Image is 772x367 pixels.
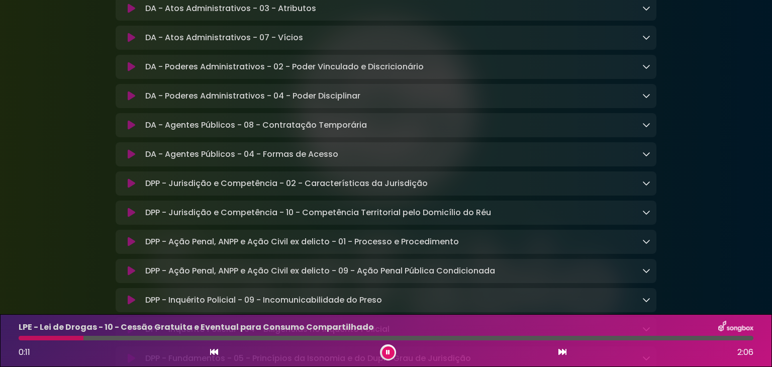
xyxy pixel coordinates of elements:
[145,3,316,15] p: DA - Atos Administrativos - 03 - Atributos
[737,346,753,358] span: 2:06
[718,321,753,334] img: songbox-logo-white.png
[19,346,30,358] span: 0:11
[145,148,338,160] p: DA - Agentes Públicos - 04 - Formas de Acesso
[145,265,495,277] p: DPP - Ação Penal, ANPP e Ação Civil ex delicto - 09 - Ação Penal Pública Condicionada
[145,177,428,190] p: DPP - Jurisdição e Competência - 02 - Características da Jurisdição
[145,61,424,73] p: DA - Poderes Administrativos - 02 - Poder Vinculado e Discricionário
[145,119,367,131] p: DA - Agentes Públicos - 08 - Contratação Temporária
[145,32,303,44] p: DA - Atos Administrativos - 07 - Vícios
[145,294,382,306] p: DPP - Inquérito Policial - 09 - Incomunicabilidade do Preso
[145,90,360,102] p: DA - Poderes Administrativos - 04 - Poder Disciplinar
[19,321,374,333] p: LPE - Lei de Drogas - 10 - Cessão Gratuita e Eventual para Consumo Compartilhado
[145,207,491,219] p: DPP - Jurisdição e Competência - 10 - Competência Territorial pelo Domicílio do Réu
[145,236,459,248] p: DPP - Ação Penal, ANPP e Ação Civil ex delicto - 01 - Processo e Procedimento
